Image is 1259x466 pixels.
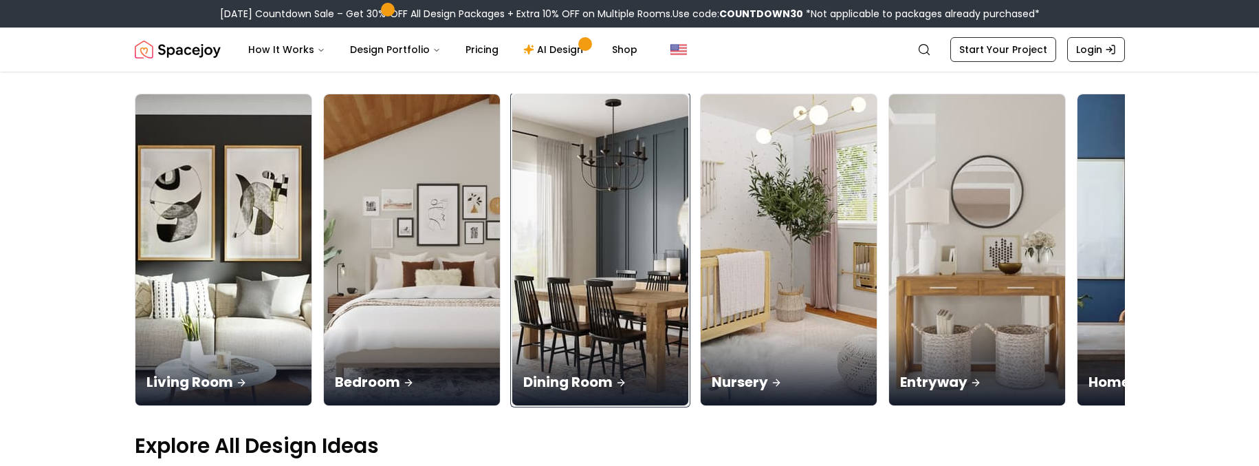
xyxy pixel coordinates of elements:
a: NurseryNursery [700,94,877,406]
span: Use code: [672,7,803,21]
p: Dining Room [523,372,677,392]
p: Nursery [712,372,866,392]
div: [DATE] Countdown Sale – Get 30% OFF All Design Packages + Extra 10% OFF on Multiple Rooms. [220,7,1040,21]
b: COUNTDOWN30 [719,7,803,21]
a: Login [1067,37,1125,62]
a: Living RoomLiving Room [135,94,312,406]
img: Spacejoy Logo [135,36,221,63]
a: Dining RoomDining Room [512,94,689,406]
button: Design Portfolio [339,36,452,63]
a: Pricing [455,36,510,63]
img: Home Office [1077,94,1253,405]
p: Living Room [146,372,300,392]
img: Living Room [135,94,311,405]
p: Explore All Design Ideas [135,434,1125,458]
p: Bedroom [335,372,489,392]
nav: Main [237,36,648,63]
nav: Global [135,28,1125,72]
img: Dining Room [512,94,688,405]
p: Entryway [900,372,1054,392]
img: Nursery [701,94,877,405]
span: *Not applicable to packages already purchased* [803,7,1040,21]
img: Entryway [889,94,1065,405]
a: BedroomBedroom [323,94,501,406]
p: Home Office [1088,372,1242,392]
a: Home OfficeHome Office [1077,94,1254,406]
a: Shop [601,36,648,63]
a: Spacejoy [135,36,221,63]
img: Bedroom [324,94,500,405]
a: Start Your Project [950,37,1056,62]
a: AI Design [512,36,598,63]
a: EntrywayEntryway [888,94,1066,406]
img: United States [670,41,687,58]
button: How It Works [237,36,336,63]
